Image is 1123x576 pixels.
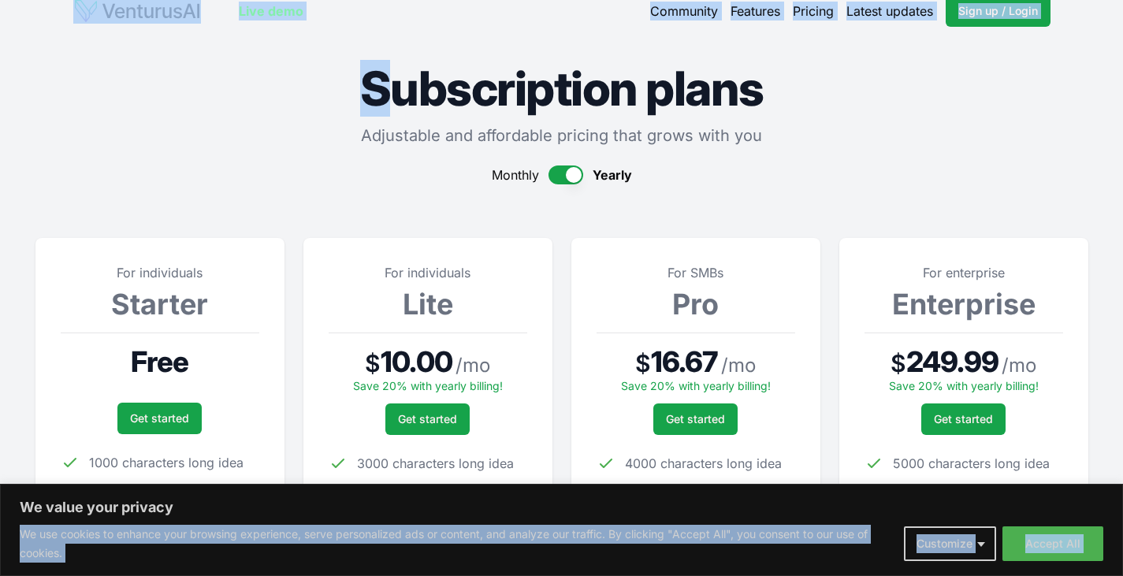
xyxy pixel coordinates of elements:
[365,349,381,377] span: $
[904,526,996,561] button: Customize
[593,165,632,184] span: Yearly
[61,288,259,320] h3: Starter
[731,2,780,20] a: Features
[117,403,202,434] a: Get started
[893,454,1050,473] span: 5000 characters long idea
[239,2,303,20] a: Live demo
[865,263,1063,282] p: For enterprise
[597,263,795,282] p: For SMBs
[35,65,1088,112] h1: Subscription plans
[456,353,490,378] span: / mo
[329,288,527,320] h3: Lite
[889,379,1039,392] span: Save 20% with yearly billing!
[625,454,782,473] span: 4000 characters long idea
[492,165,539,184] span: Monthly
[1002,353,1036,378] span: / mo
[89,453,244,472] span: 1000 characters long idea
[20,498,1103,517] p: We value your privacy
[1002,526,1103,561] button: Accept All
[721,353,756,378] span: / mo
[650,2,718,20] a: Community
[621,379,771,392] span: Save 20% with yearly billing!
[651,346,719,377] span: 16.67
[35,124,1088,147] p: Adjustable and affordable pricing that grows with you
[20,525,892,563] p: We use cookies to enhance your browsing experience, serve personalized ads or content, and analyz...
[381,346,452,377] span: 10.00
[793,2,834,20] a: Pricing
[865,288,1063,320] h3: Enterprise
[385,403,470,435] a: Get started
[357,454,514,473] span: 3000 characters long idea
[921,403,1006,435] a: Get started
[891,349,906,377] span: $
[635,349,651,377] span: $
[329,263,527,282] p: For individuals
[846,2,933,20] a: Latest updates
[131,346,188,377] span: Free
[906,346,998,377] span: 249.99
[353,379,503,392] span: Save 20% with yearly billing!
[61,263,259,282] p: For individuals
[958,3,1038,19] span: Sign up / Login
[653,403,738,435] a: Get started
[597,288,795,320] h3: Pro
